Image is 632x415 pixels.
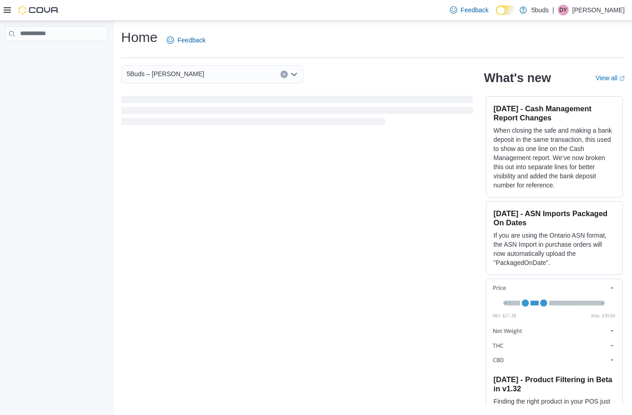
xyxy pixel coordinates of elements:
[5,43,107,65] nav: Complex example
[121,98,473,127] span: Loading
[531,5,549,16] p: 5buds
[552,5,554,16] p: |
[291,71,298,78] button: Open list of options
[127,68,204,79] span: 5Buds – [PERSON_NAME]
[596,74,625,82] a: View allExternal link
[18,5,59,15] img: Cova
[484,71,551,85] h2: What's new
[560,5,567,16] span: DY
[163,31,209,49] a: Feedback
[572,5,625,16] p: [PERSON_NAME]
[494,231,615,267] p: If you are using the Ontario ASN format, the ASN Import in purchase orders will now automatically...
[280,71,288,78] button: Clear input
[446,1,492,19] a: Feedback
[619,76,625,81] svg: External link
[494,209,615,227] h3: [DATE] - ASN Imports Packaged On Dates
[558,5,569,16] div: Danielle Young
[121,28,158,47] h1: Home
[494,126,615,190] p: When closing the safe and making a bank deposit in the same transaction, this used to show as one...
[178,36,205,45] span: Feedback
[496,5,515,15] input: Dark Mode
[494,375,615,393] h3: [DATE] - Product Filtering in Beta in v1.32
[461,5,489,15] span: Feedback
[494,104,615,122] h3: [DATE] - Cash Management Report Changes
